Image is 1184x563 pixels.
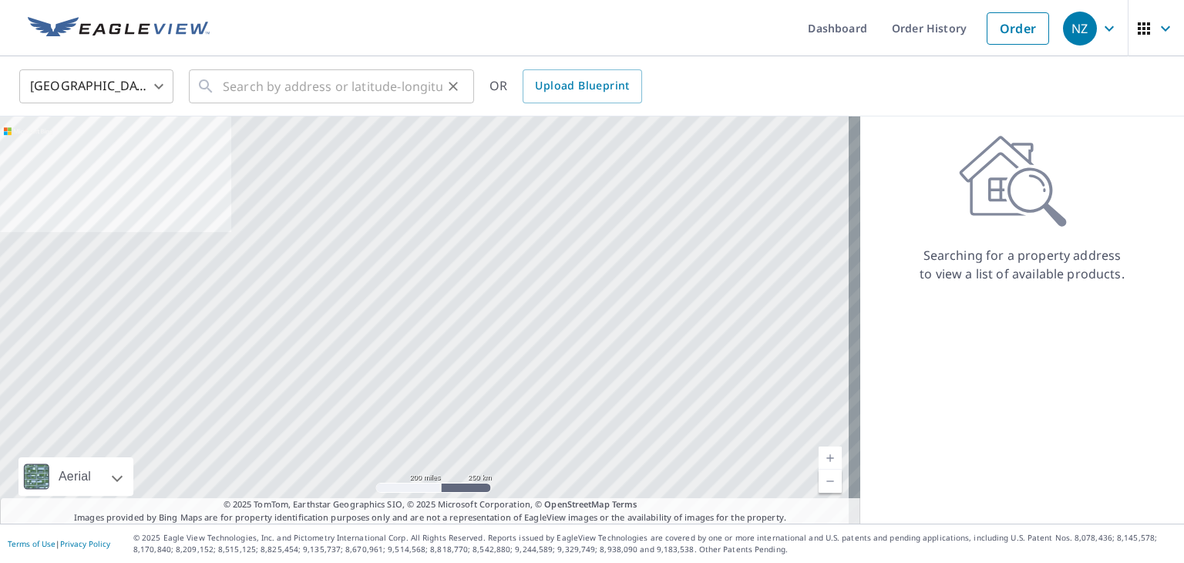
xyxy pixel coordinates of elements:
div: Aerial [54,457,96,496]
p: Searching for a property address to view a list of available products. [919,246,1125,283]
div: OR [489,69,642,103]
span: Upload Blueprint [535,76,629,96]
input: Search by address or latitude-longitude [223,65,442,108]
p: | [8,539,110,548]
img: EV Logo [28,17,210,40]
a: Current Level 5, Zoom Out [819,470,842,493]
a: Privacy Policy [60,538,110,549]
button: Clear [442,76,464,97]
a: Terms [612,498,637,510]
a: OpenStreetMap [544,498,609,510]
p: © 2025 Eagle View Technologies, Inc. and Pictometry International Corp. All Rights Reserved. Repo... [133,532,1176,555]
a: Upload Blueprint [523,69,641,103]
div: [GEOGRAPHIC_DATA] [19,65,173,108]
a: Terms of Use [8,538,55,549]
a: Current Level 5, Zoom In [819,447,842,470]
div: Aerial [18,457,133,496]
a: Order [987,12,1049,45]
span: © 2025 TomTom, Earthstar Geographics SIO, © 2025 Microsoft Corporation, © [224,498,637,511]
div: NZ [1063,12,1097,46]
